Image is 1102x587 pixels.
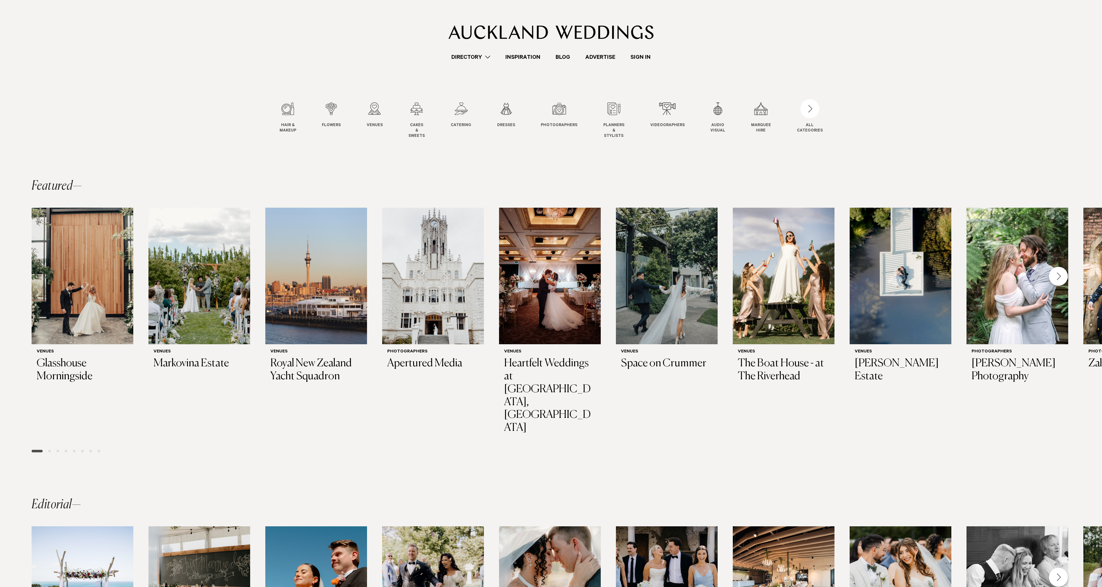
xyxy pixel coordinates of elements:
[710,123,725,134] span: Audio Visual
[603,102,637,139] swiper-slide: 8 / 12
[37,357,128,383] h3: Glasshouse Morningside
[504,349,596,355] h6: Venues
[451,102,471,128] a: Catering
[387,349,479,355] h6: Photographers
[322,123,341,128] span: Flowers
[797,123,823,134] div: ALL CATEGORIES
[751,123,771,134] span: Marquee Hire
[451,123,471,128] span: Catering
[499,208,601,440] a: Auckland Weddings Venues | Heartfelt Weddings at Cordis, Auckland Venues Heartfelt Weddings at [G...
[548,53,578,61] a: Blog
[603,123,624,139] span: Planners & Stylists
[797,102,823,132] button: ALLCATEGORIES
[449,25,653,39] img: Auckland Weddings Logo
[738,357,829,383] h3: The Boat House - at The Riverhead
[408,102,437,139] swiper-slide: 4 / 12
[578,53,623,61] a: Advertise
[855,349,946,355] h6: Venues
[541,102,590,139] swiper-slide: 7 / 12
[37,349,128,355] h6: Venues
[154,349,245,355] h6: Venues
[733,208,834,344] img: Auckland Weddings Venues | The Boat House - at The Riverhead
[270,357,362,383] h3: Royal New Zealand Yacht Squadron
[621,349,713,355] h6: Venues
[265,208,367,344] img: Auckland Weddings Venues | Royal New Zealand Yacht Squadron
[972,357,1063,383] h3: [PERSON_NAME] Photography
[616,208,718,440] swiper-slide: 6 / 29
[498,53,548,61] a: Inspiration
[497,123,515,128] span: Dresses
[850,208,951,344] img: Auckland Weddings Venues | Abel Estate
[322,102,341,128] a: Flowers
[499,208,601,440] swiper-slide: 5 / 29
[499,208,601,344] img: Auckland Weddings Venues | Heartfelt Weddings at Cordis, Auckland
[967,208,1068,388] a: Auckland Weddings Photographers | Trang Dong Photography Photographers [PERSON_NAME] Photography
[497,102,528,139] swiper-slide: 6 / 12
[616,208,718,375] a: Just married in Ponsonby Venues Space on Crummer
[32,208,133,440] swiper-slide: 1 / 29
[751,102,784,139] swiper-slide: 11 / 12
[621,357,713,370] h3: Space on Crummer
[616,208,718,344] img: Just married in Ponsonby
[855,357,946,383] h3: [PERSON_NAME] Estate
[541,123,577,128] span: Photographers
[497,102,515,128] a: Dresses
[444,53,498,61] a: Directory
[382,208,484,440] swiper-slide: 4 / 29
[265,208,367,388] a: Auckland Weddings Venues | Royal New Zealand Yacht Squadron Venues Royal New Zealand Yacht Squadron
[504,357,596,435] h3: Heartfelt Weddings at [GEOGRAPHIC_DATA], [GEOGRAPHIC_DATA]
[32,180,82,193] h2: Featured
[280,123,296,134] span: Hair & Makeup
[733,208,834,440] swiper-slide: 7 / 29
[751,102,771,134] a: Marquee Hire
[650,102,697,139] swiper-slide: 9 / 12
[148,208,250,344] img: Ceremony styling at Markovina Estate
[382,208,484,375] a: Auckland Weddings Photographers | Apertured Media Photographers Apertured Media
[738,349,829,355] h6: Venues
[850,208,951,440] swiper-slide: 8 / 29
[710,102,738,139] swiper-slide: 10 / 12
[148,208,250,440] swiper-slide: 2 / 29
[850,208,951,388] a: Auckland Weddings Venues | Abel Estate Venues [PERSON_NAME] Estate
[32,208,133,344] img: Just married at Glasshouse
[32,208,133,388] a: Just married at Glasshouse Venues Glasshouse Morningside
[154,357,245,370] h3: Markovina Estate
[623,53,658,61] a: Sign In
[32,498,81,511] h2: Editorial
[733,208,834,388] a: Auckland Weddings Venues | The Boat House - at The Riverhead Venues The Boat House - at The River...
[322,102,353,139] swiper-slide: 2 / 12
[967,208,1068,344] img: Auckland Weddings Photographers | Trang Dong Photography
[382,208,484,344] img: Auckland Weddings Photographers | Apertured Media
[387,357,479,370] h3: Apertured Media
[972,349,1063,355] h6: Photographers
[148,208,250,375] a: Ceremony styling at Markovina Estate Venues Markovina Estate
[265,208,367,440] swiper-slide: 3 / 29
[967,208,1068,440] swiper-slide: 9 / 29
[408,102,425,139] a: Cakes & Sweets
[270,349,362,355] h6: Venues
[408,123,425,139] span: Cakes & Sweets
[541,102,577,128] a: Photographers
[280,102,296,134] a: Hair & Makeup
[650,102,685,128] a: Videographers
[280,102,309,139] swiper-slide: 1 / 12
[367,102,383,128] a: Venues
[451,102,484,139] swiper-slide: 5 / 12
[603,102,624,139] a: Planners & Stylists
[650,123,685,128] span: Videographers
[367,102,395,139] swiper-slide: 3 / 12
[710,102,725,134] a: Audio Visual
[367,123,383,128] span: Venues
